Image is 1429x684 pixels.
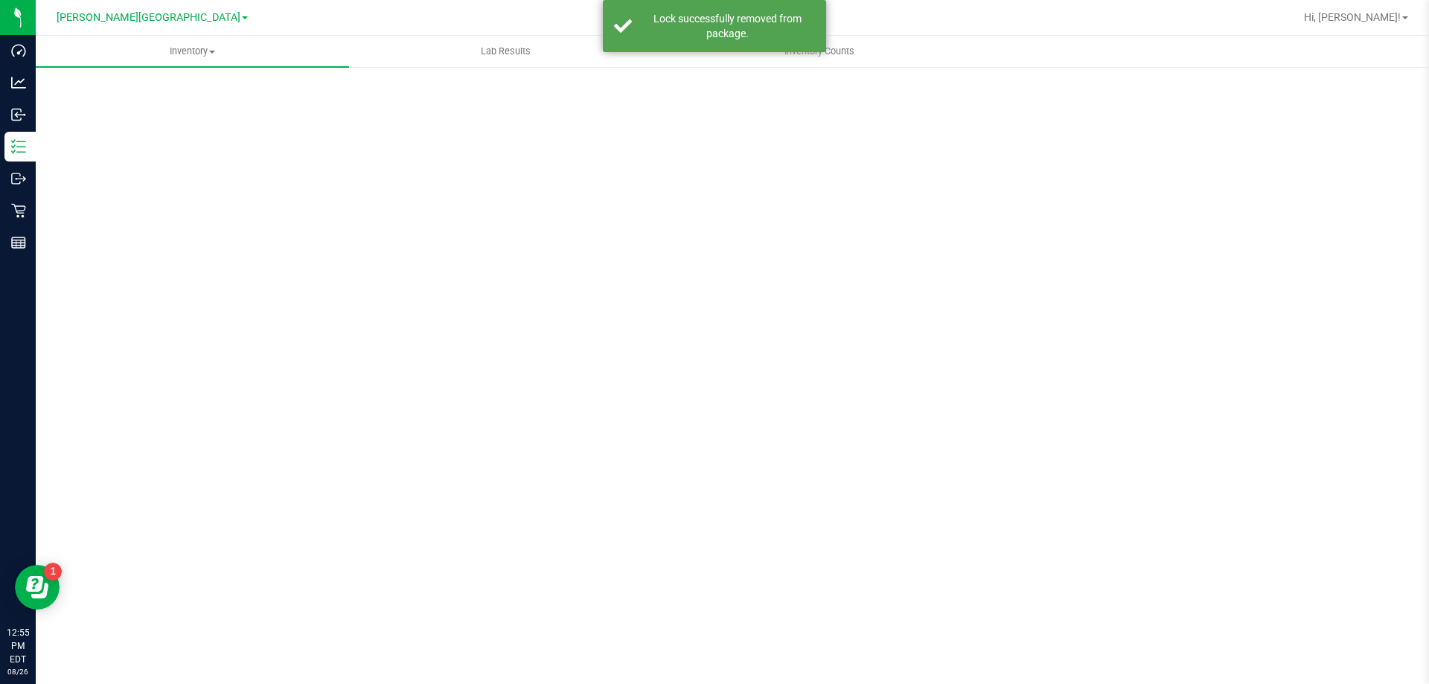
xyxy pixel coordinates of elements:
[11,43,26,58] inline-svg: Dashboard
[36,36,349,67] a: Inventory
[15,565,60,610] iframe: Resource center
[7,666,29,677] p: 08/26
[57,11,240,24] span: [PERSON_NAME][GEOGRAPHIC_DATA]
[44,563,62,581] iframe: Resource center unread badge
[1304,11,1401,23] span: Hi, [PERSON_NAME]!
[11,171,26,186] inline-svg: Outbound
[640,11,815,41] div: Lock successfully removed from package.
[11,203,26,218] inline-svg: Retail
[36,45,349,58] span: Inventory
[7,626,29,666] p: 12:55 PM EDT
[11,139,26,154] inline-svg: Inventory
[11,107,26,122] inline-svg: Inbound
[349,36,662,67] a: Lab Results
[11,235,26,250] inline-svg: Reports
[11,75,26,90] inline-svg: Analytics
[461,45,551,58] span: Lab Results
